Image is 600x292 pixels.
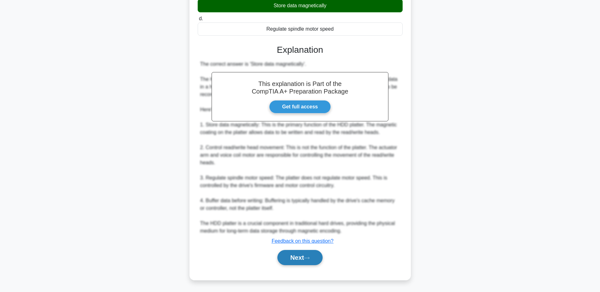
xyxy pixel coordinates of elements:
[198,22,403,36] div: Regulate spindle motor speed
[199,16,203,21] span: d.
[200,60,400,235] div: The correct answer is 'Store data magnetically'. The HDD (Hard Disk Drive) platter is the primary...
[269,100,331,113] a: Get full access
[277,250,323,265] button: Next
[201,45,399,55] h3: Explanation
[272,238,334,244] a: Feedback on this question?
